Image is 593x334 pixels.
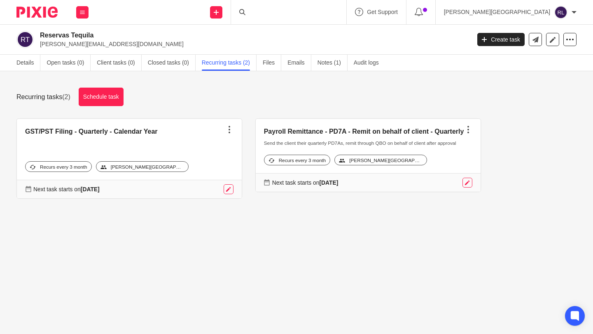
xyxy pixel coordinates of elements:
[336,161,429,172] div: [PERSON_NAME][GEOGRAPHIC_DATA]
[316,55,346,71] a: Notes (1)
[477,33,525,46] a: Create task
[201,55,256,71] a: Recurring tasks (2)
[64,93,72,100] span: (2)
[352,55,384,71] a: Audit logs
[287,55,310,71] a: Emails
[25,161,93,172] div: Recurs every 3 month
[272,185,339,193] p: Next task starts on
[554,6,567,19] img: svg%3E
[47,55,91,71] a: Open tasks (0)
[16,7,58,18] img: Pixie
[40,40,465,48] p: [PERSON_NAME][EMAIL_ADDRESS][DOMAIN_NAME]
[80,88,126,106] a: Schedule task
[262,55,280,71] a: Files
[16,55,41,71] a: Details
[264,161,332,172] div: Recurs every 3 month
[82,186,100,192] strong: [DATE]
[371,9,402,15] span: Get Support
[97,55,141,71] a: Client tasks (0)
[33,185,100,193] p: Next task starts on
[16,31,34,48] img: svg%3E
[16,93,72,101] h1: Recurring tasks
[448,8,550,16] p: [PERSON_NAME][GEOGRAPHIC_DATA]
[147,55,195,71] a: Closed tasks (0)
[40,31,380,39] h2: Reservas Tequila
[320,186,339,192] strong: [DATE]
[98,161,190,172] div: [PERSON_NAME][GEOGRAPHIC_DATA]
